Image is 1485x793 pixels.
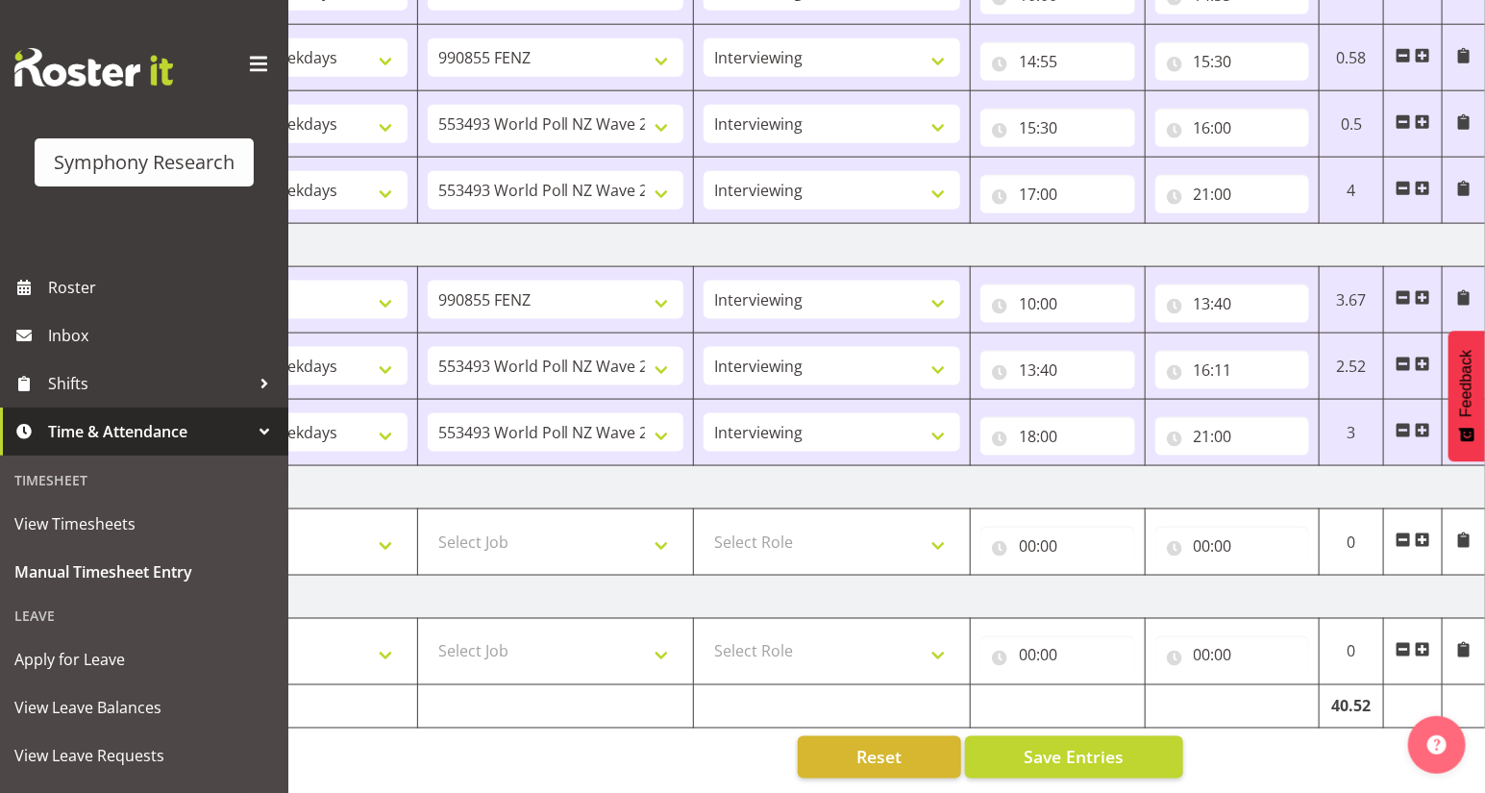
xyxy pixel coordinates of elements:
[5,548,284,596] a: Manual Timesheet Entry
[1155,636,1310,675] input: Click to select...
[980,285,1135,323] input: Click to select...
[1155,351,1310,389] input: Click to select...
[5,731,284,780] a: View Leave Requests
[14,509,274,538] span: View Timesheets
[1155,42,1310,81] input: Click to select...
[5,635,284,683] a: Apply for Leave
[1320,334,1384,400] td: 2.52
[965,736,1183,779] button: Save Entries
[980,42,1135,81] input: Click to select...
[1320,400,1384,466] td: 3
[980,109,1135,147] input: Click to select...
[1155,417,1310,456] input: Click to select...
[1320,685,1384,729] td: 40.52
[1155,285,1310,323] input: Click to select...
[856,745,902,770] span: Reset
[1155,527,1310,565] input: Click to select...
[1155,175,1310,213] input: Click to select...
[48,321,279,350] span: Inbox
[798,736,961,779] button: Reset
[5,460,284,500] div: Timesheet
[980,175,1135,213] input: Click to select...
[1320,91,1384,158] td: 0.5
[14,48,173,87] img: Rosterit website logo
[48,417,250,446] span: Time & Attendance
[980,417,1135,456] input: Click to select...
[1320,267,1384,334] td: 3.67
[1320,158,1384,224] td: 4
[54,148,235,177] div: Symphony Research
[5,500,284,548] a: View Timesheets
[5,683,284,731] a: View Leave Balances
[1320,509,1384,576] td: 0
[48,273,279,302] span: Roster
[1320,25,1384,91] td: 0.58
[1024,745,1124,770] span: Save Entries
[14,558,274,586] span: Manual Timesheet Entry
[1458,350,1475,417] span: Feedback
[1448,331,1485,461] button: Feedback - Show survey
[1320,619,1384,685] td: 0
[5,596,284,635] div: Leave
[1155,109,1310,147] input: Click to select...
[48,369,250,398] span: Shifts
[14,645,274,674] span: Apply for Leave
[14,693,274,722] span: View Leave Balances
[980,527,1135,565] input: Click to select...
[1427,735,1447,755] img: help-xxl-2.png
[980,636,1135,675] input: Click to select...
[980,351,1135,389] input: Click to select...
[14,741,274,770] span: View Leave Requests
